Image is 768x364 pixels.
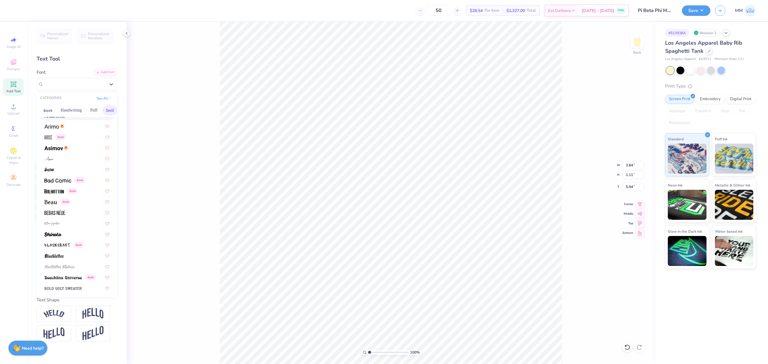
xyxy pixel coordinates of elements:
img: Bettina Signature [44,222,60,226]
div: Vinyl [717,107,733,116]
img: Flag [43,327,64,339]
span: Los Angeles Apparel Baby Rib Spaghetti Tank [665,39,742,55]
input: Untitled Design [633,4,677,16]
span: Greek [61,199,71,204]
span: Personalized Numbers [88,32,109,40]
span: Greek [73,242,84,248]
button: Handwriting [57,106,85,115]
span: Middle [622,212,633,216]
div: Digital Print [726,95,755,104]
img: Boecklins Universe [44,276,82,280]
span: Top [622,221,633,225]
span: Neon Ink [668,182,682,188]
span: # 43011 [699,57,711,62]
img: Rise [82,326,103,341]
div: Screen Print [665,95,694,104]
span: Standard [668,136,684,142]
span: Add Text [6,89,21,94]
img: Asimov [44,146,63,150]
span: $1,327.00 [506,7,525,14]
div: Embroidery [696,95,724,104]
img: Arch [82,308,103,319]
span: Greek [85,275,96,280]
label: Font [37,69,46,76]
span: $26.54 [470,7,483,14]
div: Print Type [665,83,756,90]
span: Personalized Names [47,32,68,40]
img: Metallic & Glitter Ink [715,190,754,220]
button: Puff [87,106,101,115]
span: Est. Delivery [548,7,571,14]
span: Greek [75,178,85,183]
img: Standard [668,144,706,174]
span: Bottom [622,231,633,235]
div: # 513938A [665,29,689,37]
img: Aspire [44,157,53,161]
span: 100 % [410,350,420,355]
img: Blackletter [44,254,64,258]
span: Per Item [484,7,499,14]
span: Los Angeles Apparel [665,57,696,62]
img: Autone [44,168,54,172]
img: Bhineka [44,232,61,237]
img: Arimo [44,124,59,129]
a: MM [735,5,756,16]
img: Blackcraft [44,243,70,247]
span: Greek [9,133,18,138]
span: Clipart & logos [3,155,24,165]
div: Add Font [93,69,117,76]
img: Balhattan [44,189,64,193]
strong: Need help? [22,345,43,351]
input: – – [427,5,450,16]
span: MM [735,7,743,14]
span: FREE [618,8,624,13]
button: Save [682,5,710,16]
span: Center [622,202,633,206]
button: Serif [103,106,117,115]
img: Bold Ugly Sweater [44,286,82,291]
span: Upload [7,111,19,116]
img: Blackletter Shadow [44,265,74,269]
span: Minimum Order: 12 + [714,57,744,62]
div: Text Tool [37,55,117,63]
span: Image AI [7,44,21,49]
div: CATEGORIES [40,96,61,101]
span: Water based Ink [715,228,742,234]
span: Greek [67,188,78,194]
span: Total [527,7,536,14]
img: Back [631,35,643,47]
img: Bebas Neue [44,211,65,215]
span: Metallic & Glitter Ink [715,182,750,188]
span: Designs [7,67,20,71]
img: Beau [44,200,57,204]
div: Back [633,50,641,55]
img: Glow in the Dark Ink [668,236,706,266]
img: Water based Ink [715,236,754,266]
img: Bad Comic [44,178,71,183]
span: Decorate [6,182,21,187]
div: Text Shape [37,297,117,303]
div: Applique [665,107,689,116]
img: Arrose [44,135,52,139]
img: Neon Ink [668,190,706,220]
div: Foil [735,107,749,116]
span: Glow in the Dark Ink [668,228,702,234]
button: See All [95,95,113,101]
div: Transfers [691,107,715,116]
img: Arc [43,310,64,318]
div: Rhinestones [665,119,694,128]
span: Greek [55,134,66,140]
span: Puff Ink [715,136,727,142]
button: Greek [40,106,55,115]
span: [DATE] - [DATE] [582,7,614,14]
div: Revision 2 [692,29,720,37]
img: Puff Ink [715,144,754,174]
img: Mariah Myssa Salurio [744,5,756,16]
